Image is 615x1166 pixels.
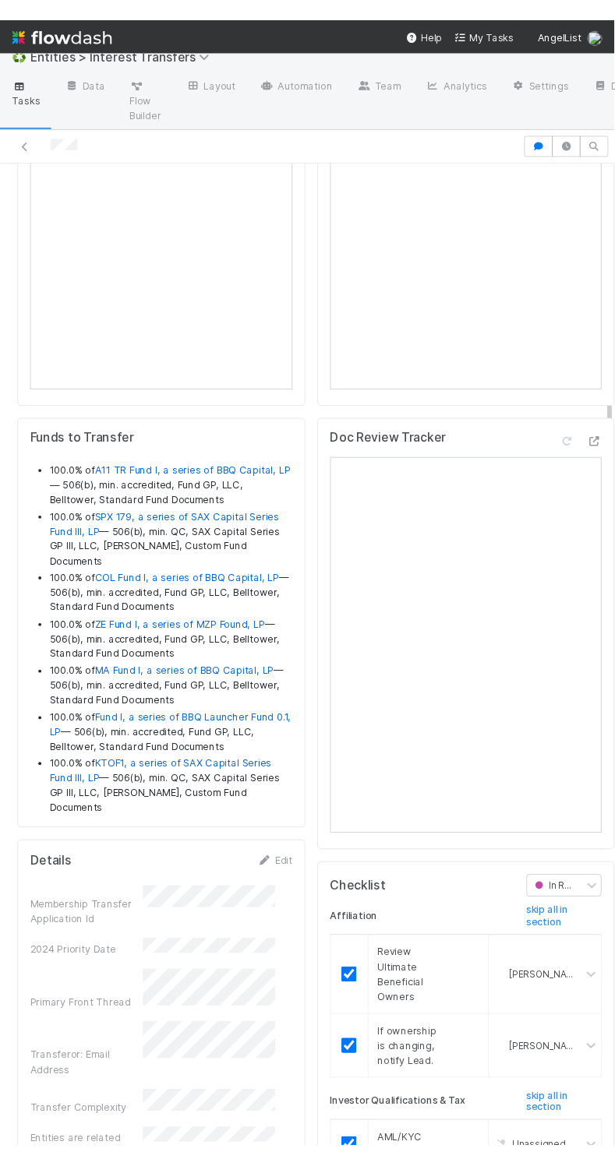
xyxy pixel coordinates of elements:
a: My Tasks [471,10,532,26]
h6: Investor Qualifications & Tax [342,1115,482,1127]
span: Flow Builder [134,60,168,107]
a: MA Fund I, a series of BBQ Capital, LP [98,668,284,681]
a: Flow Builder [122,57,180,113]
a: SPX 179, a series of SAX Capital Series Fund III, LP [51,509,289,537]
span: Tasks [12,60,42,91]
span: Entities > Interest Transfers [31,30,224,46]
a: Edit [267,865,303,877]
li: 100.0% of — 506(b), min. QC, SAX Capital Series GP III, LLC, [PERSON_NAME], Custom Fund Documents [51,508,303,569]
h6: Affiliation [342,923,391,935]
a: Layout [180,57,257,82]
span: AngelList [557,12,603,24]
div: Help [421,10,458,26]
span: ♻️ [12,31,28,44]
li: 100.0% of — 506(b), min. accredited, Fund GP, LLC, Belltower, Standard Fund Documents [51,716,303,762]
img: logo-inverted-e16ddd16eac7371096b0.svg [12,5,116,31]
li: 100.0% of — 506(b), min. accredited, Fund GP, LLC, Belltower, Standard Fund Documents [51,619,303,665]
h5: Details [31,864,74,879]
li: 100.0% of — 506(b), min. accredited, Fund GP, LLC, Belltower, Standard Fund Documents [51,460,303,506]
h5: Doc Review Tracker [342,426,462,442]
span: In Review [551,892,613,904]
div: Entities are related party (IRC 267) [31,1120,148,1151]
div: Transfer Complexity [31,1088,148,1104]
a: Fund I, a series of BBQ Launcher Fund 0.1, LP [51,717,302,745]
span: If ownership is changing, notify Lead. [391,1041,452,1085]
h5: Checklist [342,890,400,906]
a: Analytics [429,57,518,82]
div: Transferor: Email Address [31,1034,148,1065]
img: avatar_93b89fca-d03a-423a-b274-3dd03f0a621f.png [513,983,525,995]
img: avatar_93b89fca-d03a-423a-b274-3dd03f0a621f.png [513,1057,525,1069]
a: Data [55,57,122,82]
span: [PERSON_NAME] [528,983,604,995]
li: 100.0% of — 506(b), min. accredited, Fund GP, LLC, Belltower, Standard Fund Documents [51,571,303,617]
div: Membership Transfer Application Id [31,908,148,939]
a: A11 TR Fund I, a series of BBQ Capital, LP [98,460,301,473]
a: Team [357,57,428,82]
li: 100.0% of — 506(b), min. QC, SAX Capital Series GP III, LLC, [PERSON_NAME], Custom Fund Documents [51,763,303,824]
a: KTOF1, a series of SAX Capital Series Fund III, LP [51,764,281,792]
li: 100.0% of — 506(b), min. accredited, Fund GP, LLC, Belltower, Standard Fund Documents [51,668,303,713]
div: Primary Front Thread [31,995,148,1010]
a: Settings [518,57,603,82]
h5: Funds to Transfer [31,426,303,442]
span: [PERSON_NAME] [528,1057,604,1069]
a: COL Fund I, a series of BBQ Capital, LP [98,572,289,584]
div: 2024 Priority Date [31,956,148,971]
span: Review Ultimate Beneficial Owners [391,960,439,1019]
span: My Tasks [471,12,532,24]
a: ZE Fund I, a series of MZP Found, LP [98,620,274,632]
a: Automation [256,57,357,82]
